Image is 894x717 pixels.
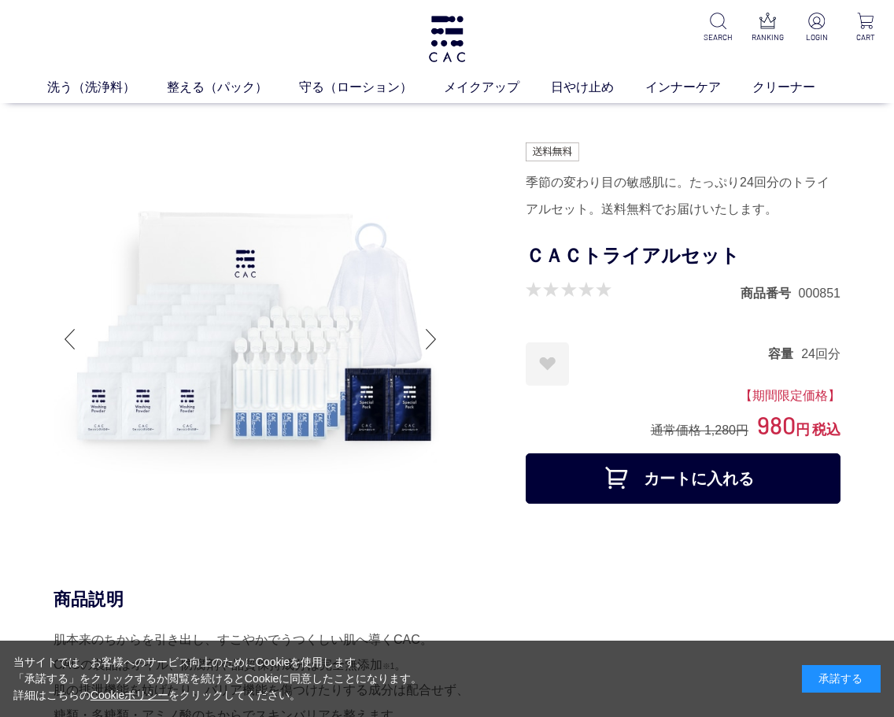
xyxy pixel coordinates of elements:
h1: ＣＡＣトライアルセット [526,238,840,274]
img: ＣＡＣトライアルセット [54,142,447,536]
a: クリーナー [752,78,847,97]
a: 洗う（洗浄料） [47,78,167,97]
a: SEARCH [703,13,734,43]
a: 日やけ止め [551,78,645,97]
p: CART [850,31,881,43]
div: 【期間限定価格】 [526,386,840,406]
span: 980 [757,410,796,439]
div: 季節の変わり目の敏感肌に。たっぷり24回分のトライアルセット。送料無料でお届けいたします。 [526,169,840,223]
a: RANKING [752,13,783,43]
a: 整える（パック） [167,78,299,97]
p: LOGIN [801,31,833,43]
dt: 容量 [768,346,801,362]
dt: 商品番号 [741,285,799,301]
a: メイクアップ [444,78,551,97]
a: インナーケア [645,78,752,97]
div: 当サイトでは、お客様へのサービス向上のためにCookieを使用します。 「承諾する」をクリックするか閲覧を続けるとCookieに同意したことになります。 詳細はこちらの をクリックしてください。 [13,654,423,704]
a: Cookieポリシー [91,689,169,701]
div: 通常価格 1,280円 [651,422,748,438]
p: RANKING [752,31,783,43]
a: お気に入りに登録する [526,342,569,386]
button: カートに入れる [526,453,840,504]
p: SEARCH [703,31,734,43]
span: 税込 [812,422,840,438]
a: LOGIN [801,13,833,43]
img: 送料無料 [526,142,579,161]
a: 守る（ローション） [299,78,444,97]
img: logo [427,16,467,62]
div: 承諾する [802,665,881,693]
dd: 24回分 [801,346,840,362]
dd: 000851 [799,285,840,301]
span: 円 [796,422,810,438]
div: 商品説明 [54,588,840,611]
a: CART [850,13,881,43]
